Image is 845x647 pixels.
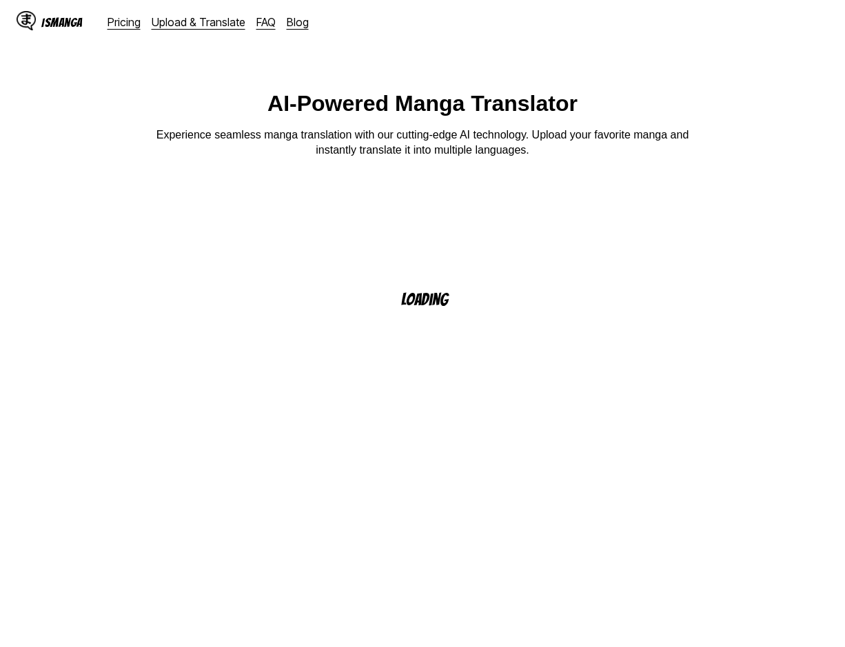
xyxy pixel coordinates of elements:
[147,127,698,158] p: Experience seamless manga translation with our cutting-edge AI technology. Upload your favorite m...
[17,11,108,33] a: IsManga LogoIsManga
[287,15,309,29] a: Blog
[17,11,36,30] img: IsManga Logo
[267,91,578,116] h1: AI-Powered Manga Translator
[256,15,276,29] a: FAQ
[41,16,83,29] div: IsManga
[401,291,466,308] p: Loading
[108,15,141,29] a: Pricing
[152,15,245,29] a: Upload & Translate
